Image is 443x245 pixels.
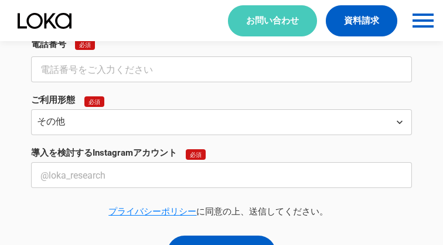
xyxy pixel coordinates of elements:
[25,206,412,218] p: に同意の上、送信してください。
[31,56,412,82] input: 電話番号をご入力ください
[409,6,437,35] button: menu
[108,206,196,217] a: プライバシーポリシー
[326,5,397,36] a: 資料請求
[31,94,75,106] p: ご利用形態
[228,5,317,36] a: お問い合わせ
[79,41,91,48] p: 必須
[31,147,177,159] p: 導入を検討するInstagramアカウント
[190,151,202,158] p: 必須
[31,38,66,51] p: 電話番号
[31,162,412,188] input: @loka_research
[88,98,100,105] p: 必須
